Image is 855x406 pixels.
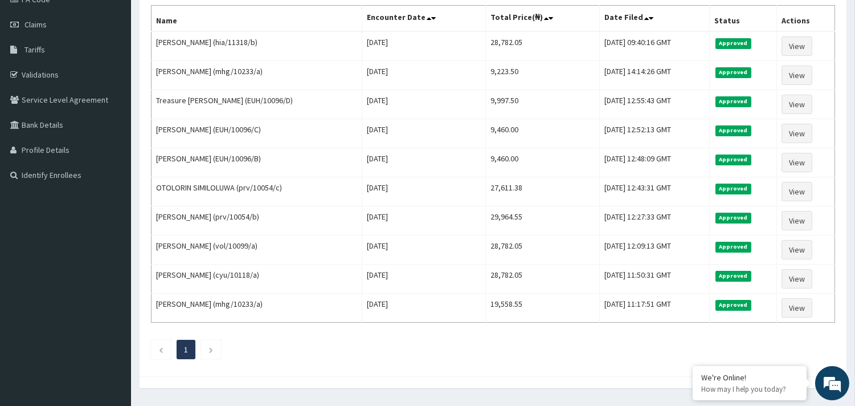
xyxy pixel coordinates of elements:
[362,265,485,294] td: [DATE]
[485,31,599,61] td: 28,782.05
[782,240,812,259] a: View
[715,184,751,194] span: Approved
[782,124,812,143] a: View
[24,44,45,55] span: Tariffs
[599,6,709,32] th: Date Filed
[485,236,599,265] td: 28,782.05
[152,236,362,265] td: [PERSON_NAME] (vol/10099/a)
[6,278,217,318] textarea: Type your message and hit 'Enter'
[152,90,362,119] td: Treasure [PERSON_NAME] (EUH/10096/D)
[152,61,362,90] td: [PERSON_NAME] (mhg/10233/a)
[24,19,47,30] span: Claims
[701,372,798,383] div: We're Online!
[152,206,362,236] td: [PERSON_NAME] (prv/10054/b)
[152,177,362,206] td: OTOLORIN SIMILOLUWA (prv/10054/c)
[485,61,599,90] td: 9,223.50
[485,265,599,294] td: 28,782.05
[599,61,709,90] td: [DATE] 14:14:26 GMT
[485,177,599,206] td: 27,611.38
[782,66,812,85] a: View
[715,96,751,107] span: Approved
[782,298,812,318] a: View
[362,294,485,323] td: [DATE]
[66,127,157,242] span: We're online!
[485,294,599,323] td: 19,558.55
[599,119,709,148] td: [DATE] 12:52:13 GMT
[710,6,777,32] th: Status
[782,153,812,172] a: View
[485,148,599,177] td: 9,460.00
[599,31,709,61] td: [DATE] 09:40:16 GMT
[362,90,485,119] td: [DATE]
[701,384,798,394] p: How may I help you today?
[21,57,46,86] img: d_794563401_company_1708531726252_794563401
[187,6,214,33] div: Minimize live chat window
[152,265,362,294] td: [PERSON_NAME] (cyu/10118/a)
[485,90,599,119] td: 9,997.50
[715,67,751,78] span: Approved
[362,148,485,177] td: [DATE]
[715,213,751,223] span: Approved
[208,344,214,355] a: Next page
[485,6,599,32] th: Total Price(₦)
[152,119,362,148] td: [PERSON_NAME] (EUH/10096/C)
[362,119,485,148] td: [DATE]
[362,236,485,265] td: [DATE]
[782,182,812,201] a: View
[362,6,485,32] th: Encounter Date
[715,242,751,252] span: Approved
[599,90,709,119] td: [DATE] 12:55:43 GMT
[152,294,362,323] td: [PERSON_NAME] (mhg/10233/a)
[599,206,709,236] td: [DATE] 12:27:33 GMT
[715,155,751,165] span: Approved
[184,344,188,355] a: Page 1 is your current page
[782,95,812,114] a: View
[152,148,362,177] td: [PERSON_NAME] (EUH/10096/B)
[59,64,191,79] div: Chat with us now
[599,148,709,177] td: [DATE] 12:48:09 GMT
[715,300,751,310] span: Approved
[485,206,599,236] td: 29,964.55
[152,31,362,61] td: [PERSON_NAME] (hia/11318/b)
[152,6,362,32] th: Name
[776,6,834,32] th: Actions
[599,294,709,323] td: [DATE] 11:17:51 GMT
[485,119,599,148] td: 9,460.00
[715,271,751,281] span: Approved
[782,36,812,56] a: View
[362,31,485,61] td: [DATE]
[599,265,709,294] td: [DATE] 11:50:31 GMT
[362,177,485,206] td: [DATE]
[715,38,751,48] span: Approved
[599,177,709,206] td: [DATE] 12:43:31 GMT
[362,206,485,236] td: [DATE]
[782,269,812,289] a: View
[362,61,485,90] td: [DATE]
[158,344,163,355] a: Previous page
[599,236,709,265] td: [DATE] 12:09:13 GMT
[782,211,812,230] a: View
[715,125,751,136] span: Approved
